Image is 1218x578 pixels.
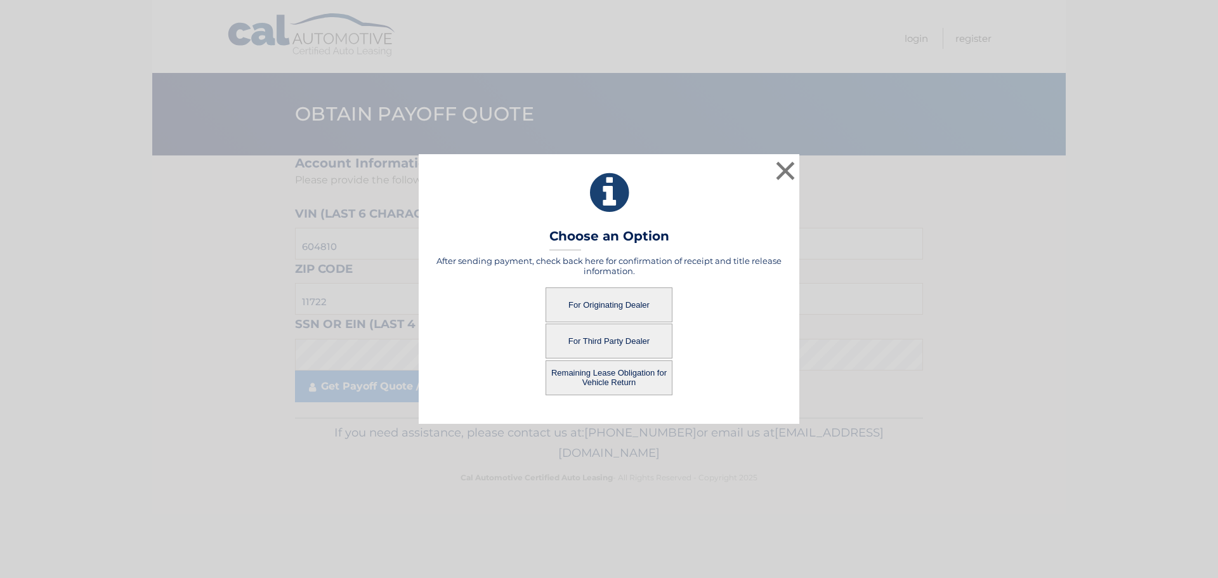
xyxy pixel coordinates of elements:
button: For Originating Dealer [546,287,672,322]
button: × [773,158,798,183]
h5: After sending payment, check back here for confirmation of receipt and title release information. [435,256,783,276]
button: Remaining Lease Obligation for Vehicle Return [546,360,672,395]
button: For Third Party Dealer [546,324,672,358]
h3: Choose an Option [549,228,669,251]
